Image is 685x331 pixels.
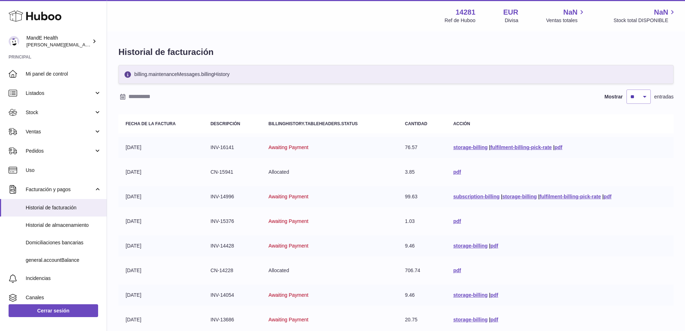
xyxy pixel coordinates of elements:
[489,144,491,150] span: |
[269,243,309,249] span: Awaiting Payment
[453,169,461,175] a: pdf
[26,35,91,48] div: MandE Health
[26,128,94,135] span: Ventas
[9,36,19,47] img: luis.mendieta@mandehealth.com
[654,93,674,100] span: entradas
[26,294,101,301] span: Canales
[203,211,262,232] td: INV-15376
[546,7,586,24] a: NaN Ventas totales
[269,144,309,150] span: Awaiting Payment
[453,268,461,273] a: pdf
[26,275,101,282] span: Incidencias
[614,7,676,24] a: NaN Stock total DISPONIBLE
[118,235,203,256] td: [DATE]
[398,211,446,232] td: 1.03
[203,137,262,158] td: INV-16141
[26,239,101,246] span: Domiciliaciones bancarias
[453,121,470,126] strong: Acción
[398,309,446,330] td: 20.75
[491,144,552,150] a: fulfilment-billing-pick-rate
[602,194,604,199] span: |
[614,17,676,24] span: Stock total DISPONIBLE
[398,235,446,256] td: 9.46
[118,46,674,58] h1: Historial de facturación
[405,121,427,126] strong: Cantidad
[26,222,101,229] span: Historial de almacenamiento
[501,194,502,199] span: |
[491,292,498,298] a: pdf
[118,211,203,232] td: [DATE]
[456,7,476,17] strong: 14281
[203,235,262,256] td: INV-14428
[9,304,98,317] a: Cerrar sesión
[546,17,586,24] span: Ventas totales
[26,167,101,174] span: Uso
[505,17,518,24] div: Divisa
[118,65,674,84] div: billing.maintenanceMessages.billingHistory
[503,7,518,17] strong: EUR
[453,317,487,322] a: storage-billing
[489,292,491,298] span: |
[269,317,309,322] span: Awaiting Payment
[126,121,176,126] strong: Fecha de la factura
[489,243,491,249] span: |
[269,121,358,126] strong: billingHistory.tableHeaders.status
[398,260,446,281] td: 706.74
[269,268,289,273] span: Allocated
[453,218,461,224] a: pdf
[604,194,612,199] a: pdf
[118,162,203,183] td: [DATE]
[453,243,487,249] a: storage-billing
[654,7,668,17] span: NaN
[203,309,262,330] td: INV-13686
[269,169,289,175] span: Allocated
[118,309,203,330] td: [DATE]
[563,7,578,17] span: NaN
[203,285,262,306] td: INV-14054
[491,317,498,322] a: pdf
[539,194,601,199] a: fulfilment-billing-pick-rate
[26,257,101,264] span: general.accountBalance
[269,218,309,224] span: Awaiting Payment
[118,137,203,158] td: [DATE]
[398,162,446,183] td: 3.85
[453,292,487,298] a: storage-billing
[118,285,203,306] td: [DATE]
[398,186,446,207] td: 99.63
[26,109,94,116] span: Stock
[203,162,262,183] td: CN-15941
[445,17,475,24] div: Ref de Huboo
[398,285,446,306] td: 9.46
[491,243,498,249] a: pdf
[398,137,446,158] td: 76.57
[203,186,262,207] td: INV-14996
[203,260,262,281] td: CN-14228
[26,186,94,193] span: Facturación y pagos
[554,144,562,150] a: pdf
[118,260,203,281] td: [DATE]
[269,194,309,199] span: Awaiting Payment
[453,194,499,199] a: subscription-billing
[453,144,487,150] a: storage-billing
[26,71,101,77] span: Mi panel de control
[26,204,101,211] span: Historial de facturación
[538,194,539,199] span: |
[269,292,309,298] span: Awaiting Payment
[118,186,203,207] td: [DATE]
[210,121,240,126] strong: Descripción
[604,93,623,100] label: Mostrar
[26,90,94,97] span: Listados
[553,144,554,150] span: |
[26,42,181,47] span: [PERSON_NAME][EMAIL_ADDRESS][PERSON_NAME][DOMAIN_NAME]
[502,194,537,199] a: storage-billing
[489,317,491,322] span: |
[26,148,94,154] span: Pedidos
